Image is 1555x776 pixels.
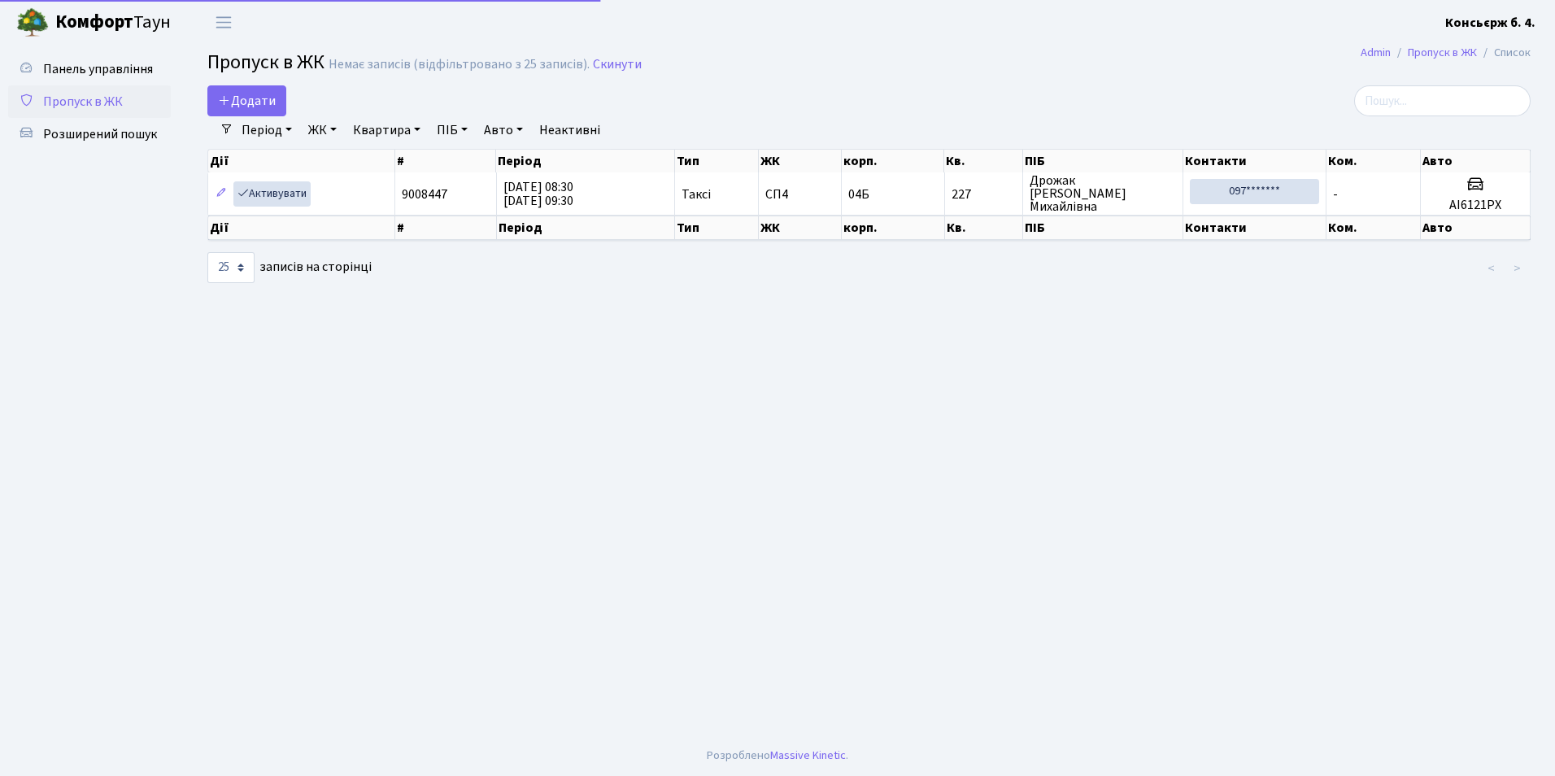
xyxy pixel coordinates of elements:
span: Додати [218,92,276,110]
th: корп. [842,216,945,240]
span: 04Б [848,185,869,203]
h5: АІ6121РХ [1427,198,1523,213]
label: записів на сторінці [207,252,372,283]
th: # [395,216,497,240]
span: - [1333,185,1338,203]
div: Немає записів (відфільтровано з 25 записів). [329,57,590,72]
a: ЖК [302,116,343,144]
a: Активувати [233,181,311,207]
th: Контакти [1183,150,1327,172]
span: Дрожак [PERSON_NAME] Михайлівна [1030,174,1176,213]
th: Кв. [944,150,1023,172]
th: корп. [842,150,945,172]
select: записів на сторінці [207,252,255,283]
span: Пропуск в ЖК [207,48,325,76]
th: ПІБ [1023,216,1183,240]
th: Ком. [1326,216,1420,240]
a: Період [235,116,298,144]
span: 227 [952,188,1017,201]
a: Консьєрж б. 4. [1445,13,1535,33]
button: Переключити навігацію [203,9,244,36]
div: Розроблено . [707,747,848,765]
a: Додати [207,85,286,116]
span: 9008447 [402,185,447,203]
b: Комфорт [55,9,133,35]
span: Таксі [682,188,711,201]
a: ПІБ [430,116,474,144]
span: Розширений пошук [43,125,157,143]
a: Скинути [593,57,642,72]
span: СП4 [765,188,834,201]
a: Massive Kinetic [770,747,846,764]
th: Авто [1421,150,1531,172]
span: Панель управління [43,60,153,78]
a: Панель управління [8,53,171,85]
input: Пошук... [1354,85,1531,116]
span: Таун [55,9,171,37]
li: Список [1477,44,1531,62]
th: Ком. [1326,150,1420,172]
a: Пропуск в ЖК [1408,44,1477,61]
img: logo.png [16,7,49,39]
a: Неактивні [533,116,607,144]
nav: breadcrumb [1336,36,1555,70]
b: Консьєрж б. 4. [1445,14,1535,32]
a: Admin [1361,44,1391,61]
th: ЖК [759,216,842,240]
th: Дії [208,150,395,172]
a: Авто [477,116,529,144]
th: Кв. [945,216,1024,240]
th: Тип [675,216,759,240]
th: Період [496,150,674,172]
th: Тип [675,150,759,172]
span: [DATE] 08:30 [DATE] 09:30 [503,178,573,210]
th: Контакти [1183,216,1327,240]
th: Авто [1421,216,1531,240]
th: ЖК [759,150,842,172]
th: # [395,150,497,172]
th: ПІБ [1023,150,1183,172]
a: Квартира [346,116,427,144]
th: Дії [208,216,395,240]
a: Пропуск в ЖК [8,85,171,118]
span: Пропуск в ЖК [43,93,123,111]
a: Розширений пошук [8,118,171,150]
th: Період [497,216,675,240]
